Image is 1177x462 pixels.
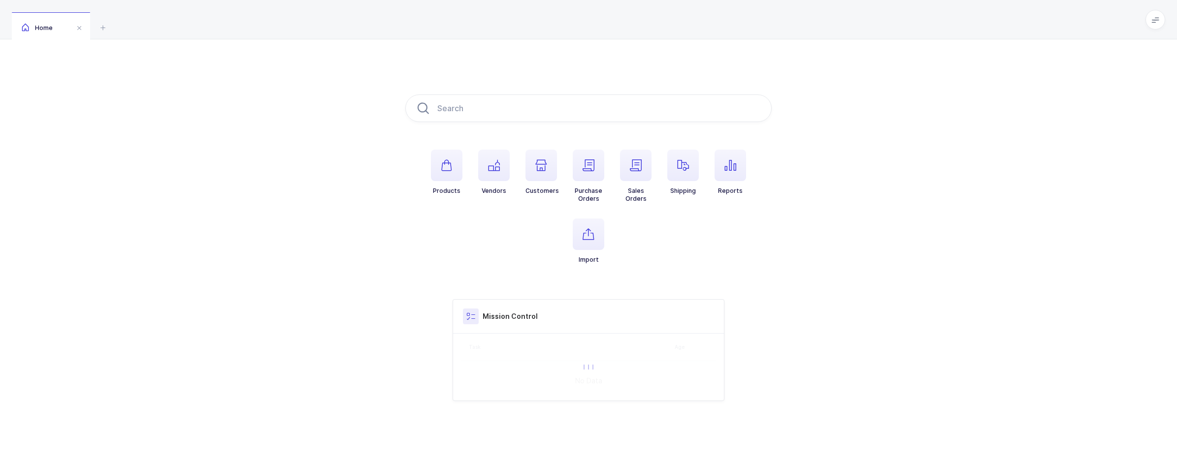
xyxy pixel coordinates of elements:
[405,94,772,122] input: Search
[478,150,510,195] button: Vendors
[715,150,746,195] button: Reports
[667,150,699,195] button: Shipping
[525,150,559,195] button: Customers
[483,311,538,321] h3: Mission Control
[620,150,652,203] button: SalesOrders
[431,150,462,195] button: Products
[22,24,53,31] span: Home
[573,218,604,264] button: Import
[573,150,604,203] button: PurchaseOrders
